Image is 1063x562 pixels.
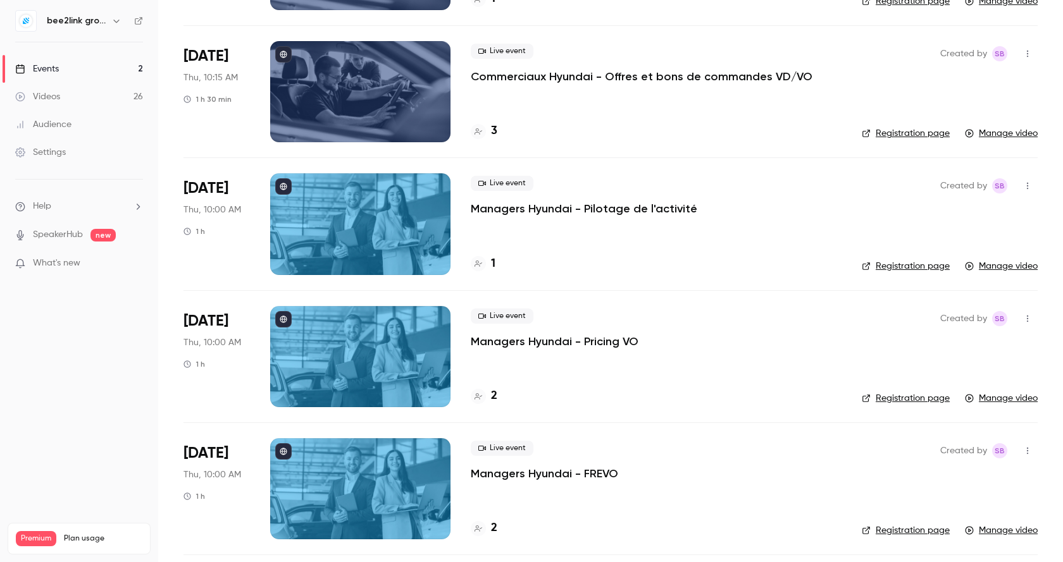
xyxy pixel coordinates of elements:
[183,359,205,369] div: 1 h
[965,127,1038,140] a: Manage video
[183,226,205,236] div: 1 h
[471,69,812,84] a: Commerciaux Hyundai - Offres et bons de commandes VD/VO
[471,44,533,59] span: Live event
[471,388,497,405] a: 2
[471,520,497,537] a: 2
[862,392,950,405] a: Registration page
[33,228,83,241] a: SpeakerHub
[995,178,1005,193] span: SB
[16,531,56,546] span: Premium
[16,11,36,31] img: bee2link group - Formation continue Hyundai
[183,306,250,407] div: Jun 12 Thu, 10:00 AM (Europe/Paris)
[471,334,638,349] a: Managers Hyundai - Pricing VO
[491,255,495,272] h4: 1
[183,178,228,199] span: [DATE]
[33,257,80,270] span: What's new
[471,441,533,456] span: Live event
[15,200,143,213] li: help-dropdown-opener
[15,146,66,159] div: Settings
[128,258,143,269] iframe: Noticeable Trigger
[15,118,71,131] div: Audience
[471,201,697,216] a: Managers Hyundai - Pilotage de l'activité
[965,524,1038,537] a: Manage video
[471,176,533,191] span: Live event
[995,46,1005,61] span: SB
[183,468,241,481] span: Thu, 10:00 AM
[183,46,228,66] span: [DATE]
[33,200,51,213] span: Help
[47,15,106,27] h6: bee2link group - Formation continue Hyundai
[183,173,250,274] div: Jun 19 Thu, 10:00 AM (Europe/Paris)
[471,123,497,140] a: 3
[862,260,950,272] a: Registration page
[183,94,232,104] div: 1 h 30 min
[940,443,987,458] span: Created by
[940,178,987,193] span: Created by
[183,491,205,501] div: 1 h
[183,336,241,349] span: Thu, 10:00 AM
[471,308,533,324] span: Live event
[15,63,59,75] div: Events
[965,392,1038,405] a: Manage video
[183,438,250,539] div: Jun 5 Thu, 10:00 AM (Europe/Paris)
[471,255,495,272] a: 1
[491,520,497,537] h4: 2
[965,260,1038,272] a: Manage video
[471,466,618,481] a: Managers Hyundai - FREVO
[992,46,1007,61] span: Stephanie Baron
[64,534,142,544] span: Plan usage
[992,311,1007,326] span: Stephanie Baron
[940,311,987,326] span: Created by
[183,71,238,84] span: Thu, 10:15 AM
[995,443,1005,458] span: SB
[15,90,60,103] div: Videos
[992,178,1007,193] span: Stephanie Baron
[183,311,228,331] span: [DATE]
[183,204,241,216] span: Thu, 10:00 AM
[183,41,250,142] div: Jun 26 Thu, 10:15 AM (Europe/Paris)
[995,311,1005,326] span: SB
[862,127,950,140] a: Registration page
[940,46,987,61] span: Created by
[992,443,1007,458] span: Stephanie Baron
[90,229,116,241] span: new
[862,524,950,537] a: Registration page
[491,123,497,140] h4: 3
[491,388,497,405] h4: 2
[183,443,228,463] span: [DATE]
